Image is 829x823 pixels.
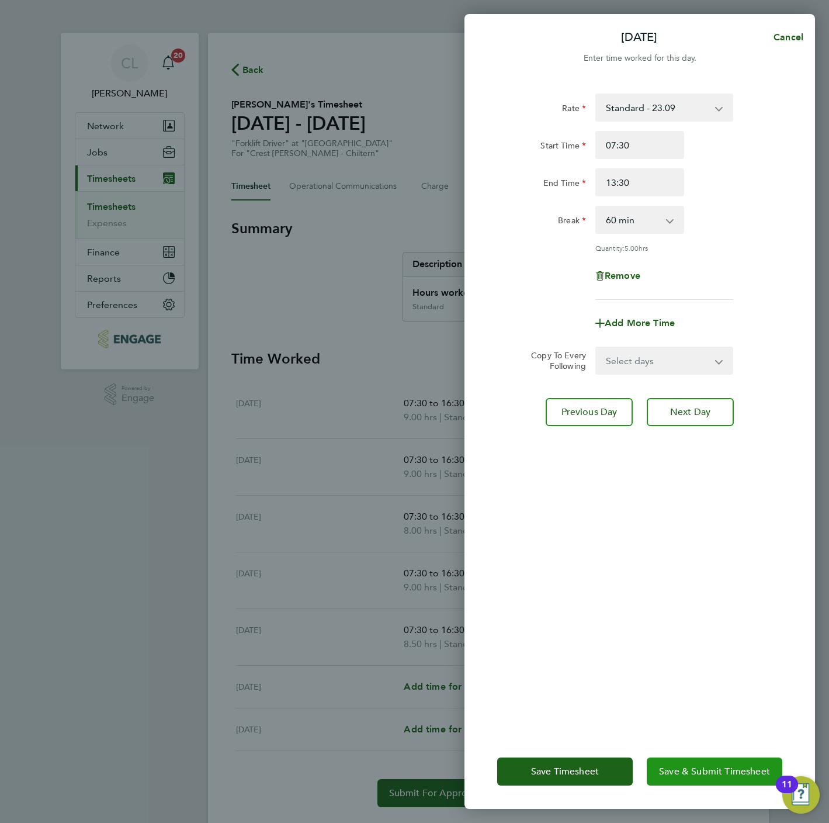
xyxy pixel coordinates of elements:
span: Add More Time [605,317,675,328]
span: Save & Submit Timesheet [659,766,770,777]
div: Enter time worked for this day. [464,51,815,65]
label: Start Time [540,140,586,154]
div: Quantity: hrs [595,243,733,253]
button: Save & Submit Timesheet [647,758,782,786]
input: E.g. 18:00 [595,168,684,196]
button: Save Timesheet [497,758,633,786]
label: Break [558,215,586,229]
button: Previous Day [546,398,633,426]
button: Add More Time [595,319,675,328]
span: Previous Day [561,406,618,418]
button: Next Day [647,398,734,426]
button: Cancel [755,26,815,49]
input: E.g. 08:00 [595,131,684,159]
button: Remove [595,271,640,281]
div: 11 [782,784,792,800]
span: Remove [605,270,640,281]
span: 5.00 [625,243,639,253]
span: Cancel [770,32,803,43]
label: End Time [543,178,586,192]
label: Copy To Every Following [522,350,586,371]
button: Open Resource Center, 11 new notifications [782,776,820,814]
span: Next Day [670,406,710,418]
label: Rate [562,103,586,117]
span: Save Timesheet [531,766,599,777]
p: [DATE] [621,29,657,46]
